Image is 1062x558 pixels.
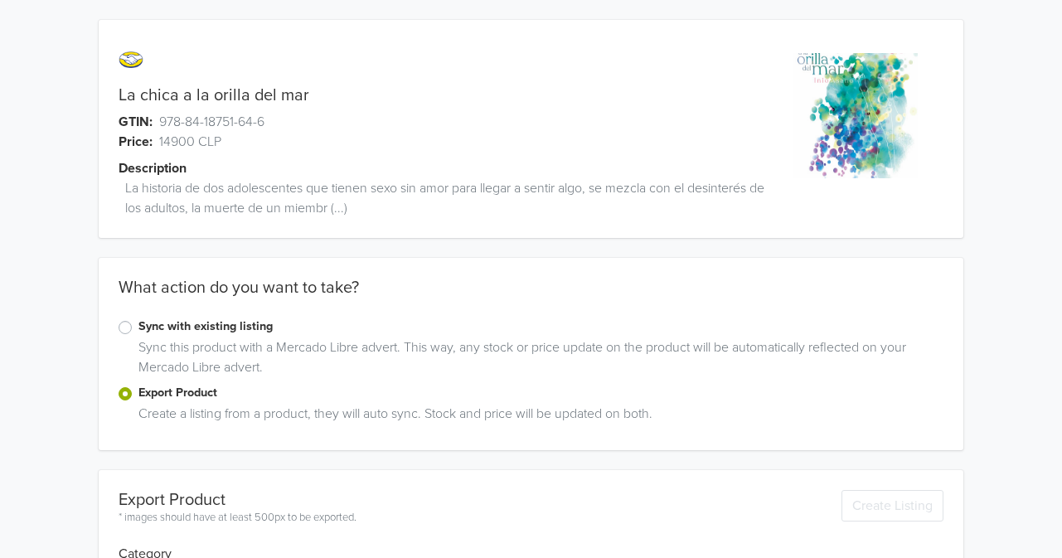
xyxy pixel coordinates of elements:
[159,112,264,132] span: 978-84-18751-64-6
[841,490,943,522] button: Create Listing
[159,132,221,152] span: 14900 CLP
[119,510,356,526] div: * images should have at least 500px to be exported.
[125,178,767,218] span: La historia de dos adolescentes que tienen sexo sin amor para llegar a sentir algo, se mezcla con...
[119,158,187,178] span: Description
[138,318,943,336] label: Sync with existing listing
[132,404,943,430] div: Create a listing from a product, they will auto sync. Stock and price will be updated on both.
[132,337,943,384] div: Sync this product with a Mercado Libre advert. This way, any stock or price update on the product...
[138,384,943,402] label: Export Product
[793,53,918,178] img: product_image
[119,490,356,510] div: Export Product
[119,112,153,132] span: GTIN:
[119,85,309,105] a: La chica a la orilla del mar
[119,132,153,152] span: Price:
[99,278,963,318] div: What action do you want to take?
